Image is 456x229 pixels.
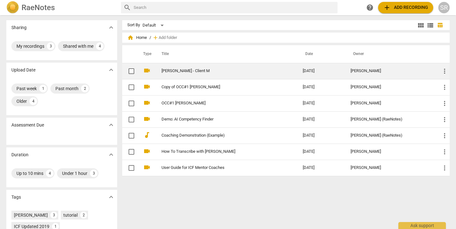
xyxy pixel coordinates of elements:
p: Sharing [11,24,27,31]
th: Title [154,45,298,63]
div: Shared with me [63,43,93,49]
span: more_vert [441,67,448,75]
a: How To Transcribe with [PERSON_NAME] [161,149,280,154]
span: view_list [427,22,434,29]
button: Show more [106,192,116,202]
td: [DATE] [298,111,345,127]
button: Tile view [416,21,426,30]
button: Table view [435,21,445,30]
span: / [149,35,151,40]
p: Duration [11,152,28,158]
a: LogoRaeNotes [6,1,116,14]
div: Ask support [398,222,446,229]
div: tutorial [63,212,78,218]
div: 3 [90,170,98,177]
span: expand_more [107,151,115,158]
span: Add folder [159,35,177,40]
td: [DATE] [298,127,345,144]
div: [PERSON_NAME] [14,212,48,218]
span: search [123,4,131,11]
p: Upload Date [11,67,35,73]
div: Under 1 hour [62,170,87,176]
div: 4 [96,42,104,50]
span: expand_more [107,193,115,201]
h2: RaeNotes [22,3,55,12]
button: SR [438,2,450,13]
span: more_vert [441,116,448,123]
span: more_vert [441,100,448,107]
span: help [366,4,374,11]
span: videocam [143,115,151,123]
a: Demo: AI Competency Finder [161,117,280,122]
div: 4 [46,170,54,177]
div: 3 [50,212,57,219]
div: Up to 10 mins [16,170,43,176]
div: Past month [55,85,79,92]
div: [PERSON_NAME] (RaeNotes) [351,117,431,122]
span: Home [127,34,147,41]
span: more_vert [441,132,448,139]
div: 1 [39,85,47,92]
div: 3 [47,42,54,50]
div: [PERSON_NAME] [351,85,431,90]
th: Date [298,45,345,63]
td: [DATE] [298,160,345,176]
span: view_module [417,22,425,29]
th: Type [138,45,154,63]
a: User Guide for ICF Mentor Coaches [161,165,280,170]
th: Owner [345,45,436,63]
div: [PERSON_NAME] (RaeNotes) [351,133,431,138]
div: [PERSON_NAME] [351,149,431,154]
p: Tags [11,194,21,201]
span: videocam [143,147,151,155]
a: [PERSON_NAME] - Client M [161,69,280,73]
td: [DATE] [298,144,345,160]
a: OCC#1 [PERSON_NAME] [161,101,280,106]
div: 4 [29,97,37,105]
span: add [383,4,391,11]
a: Copy of OCC#1 [PERSON_NAME] [161,85,280,90]
p: Assessment Due [11,122,44,128]
div: 2 [80,212,87,219]
span: more_vert [441,148,448,156]
span: expand_more [107,24,115,31]
div: My recordings [16,43,44,49]
td: [DATE] [298,95,345,111]
button: Upload [378,2,433,13]
div: [PERSON_NAME] [351,101,431,106]
div: Past week [16,85,37,92]
button: List view [426,21,435,30]
span: table_chart [437,22,443,28]
img: Logo [6,1,19,14]
span: videocam [143,67,151,74]
span: videocam [143,99,151,107]
span: audiotrack [143,131,151,139]
span: home [127,34,134,41]
td: [DATE] [298,63,345,79]
span: more_vert [441,164,448,172]
span: expand_more [107,121,115,129]
button: Show more [106,23,116,32]
div: 2 [81,85,89,92]
span: videocam [143,164,151,171]
span: expand_more [107,66,115,74]
span: add [152,34,159,41]
div: [PERSON_NAME] [351,69,431,73]
div: [PERSON_NAME] [351,165,431,170]
td: [DATE] [298,79,345,95]
input: Search [134,3,335,13]
span: videocam [143,83,151,90]
button: Show more [106,150,116,159]
span: Add recording [383,4,428,11]
div: Default [142,20,166,30]
a: Help [364,2,376,13]
div: Older [16,98,27,104]
button: Show more [106,65,116,75]
a: Coaching Demonstration (Example) [161,133,280,138]
div: Sort By [127,23,140,28]
span: more_vert [441,84,448,91]
button: Show more [106,120,116,130]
